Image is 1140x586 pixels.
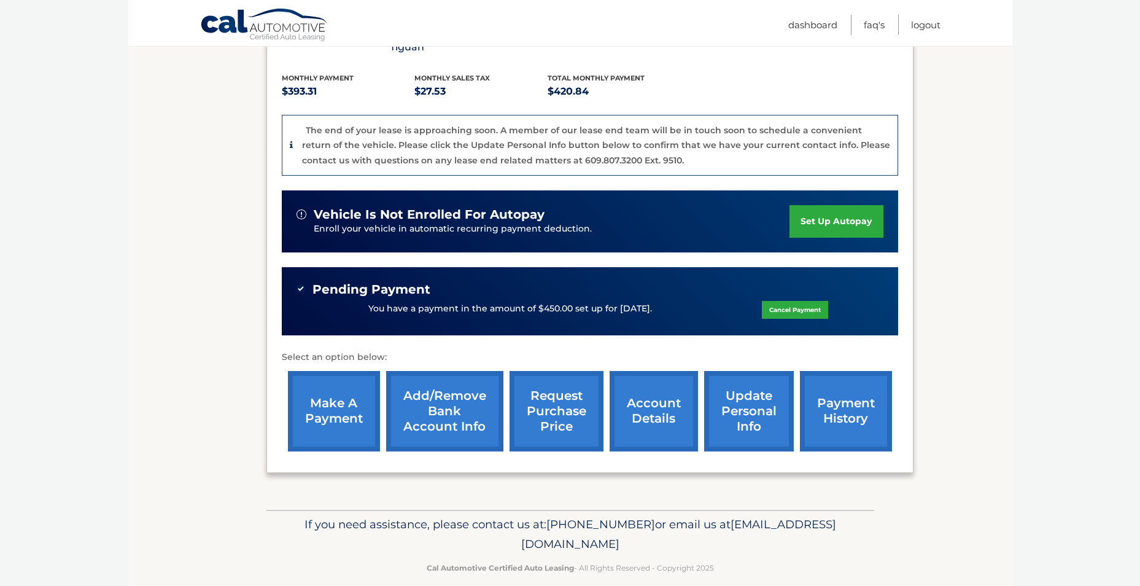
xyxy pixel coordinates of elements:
[864,15,885,35] a: FAQ's
[312,282,430,297] span: Pending Payment
[200,8,329,44] a: Cal Automotive
[704,371,794,451] a: update personal info
[789,205,883,238] a: set up autopay
[297,284,305,293] img: check-green.svg
[546,517,655,531] span: [PHONE_NUMBER]
[548,83,681,100] p: $420.84
[282,83,415,100] p: $393.31
[414,83,548,100] p: $27.53
[788,15,837,35] a: Dashboard
[274,515,866,554] p: If you need assistance, please contact us at: or email us at
[368,302,652,316] p: You have a payment in the amount of $450.00 set up for [DATE].
[414,74,490,82] span: Monthly sales Tax
[386,371,503,451] a: Add/Remove bank account info
[314,207,545,222] span: vehicle is not enrolled for autopay
[610,371,698,451] a: account details
[274,561,866,574] p: - All Rights Reserved - Copyright 2025
[288,371,380,451] a: make a payment
[282,74,354,82] span: Monthly Payment
[762,301,828,319] a: Cancel Payment
[297,209,306,219] img: alert-white.svg
[282,350,898,365] p: Select an option below:
[302,125,890,166] p: The end of your lease is approaching soon. A member of our lease end team will be in touch soon t...
[427,563,574,572] strong: Cal Automotive Certified Auto Leasing
[548,74,645,82] span: Total Monthly Payment
[314,222,790,236] p: Enroll your vehicle in automatic recurring payment deduction.
[510,371,603,451] a: request purchase price
[800,371,892,451] a: payment history
[911,15,940,35] a: Logout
